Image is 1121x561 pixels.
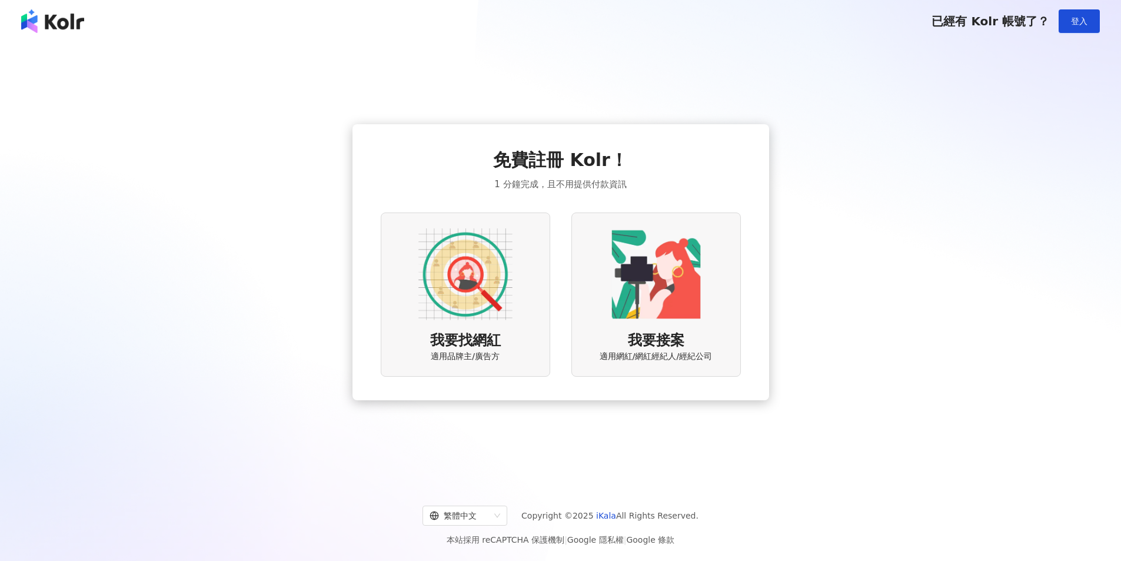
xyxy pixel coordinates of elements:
[21,9,84,33] img: logo
[1071,16,1087,26] span: 登入
[932,14,1049,28] span: 已經有 Kolr 帳號了？
[564,535,567,545] span: |
[596,511,616,520] a: iKala
[431,351,500,363] span: 適用品牌主/廣告方
[447,533,674,547] span: 本站採用 reCAPTCHA 保護機制
[567,535,624,545] a: Google 隱私權
[609,227,703,321] img: KOL identity option
[626,535,674,545] a: Google 條款
[1059,9,1100,33] button: 登入
[494,177,626,191] span: 1 分鐘完成，且不用提供付款資訊
[628,331,684,351] span: 我要接案
[600,351,712,363] span: 適用網紅/網紅經紀人/經紀公司
[430,506,490,525] div: 繁體中文
[430,331,501,351] span: 我要找網紅
[521,509,698,523] span: Copyright © 2025 All Rights Reserved.
[493,148,628,172] span: 免費註冊 Kolr！
[624,535,627,545] span: |
[418,227,513,321] img: AD identity option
